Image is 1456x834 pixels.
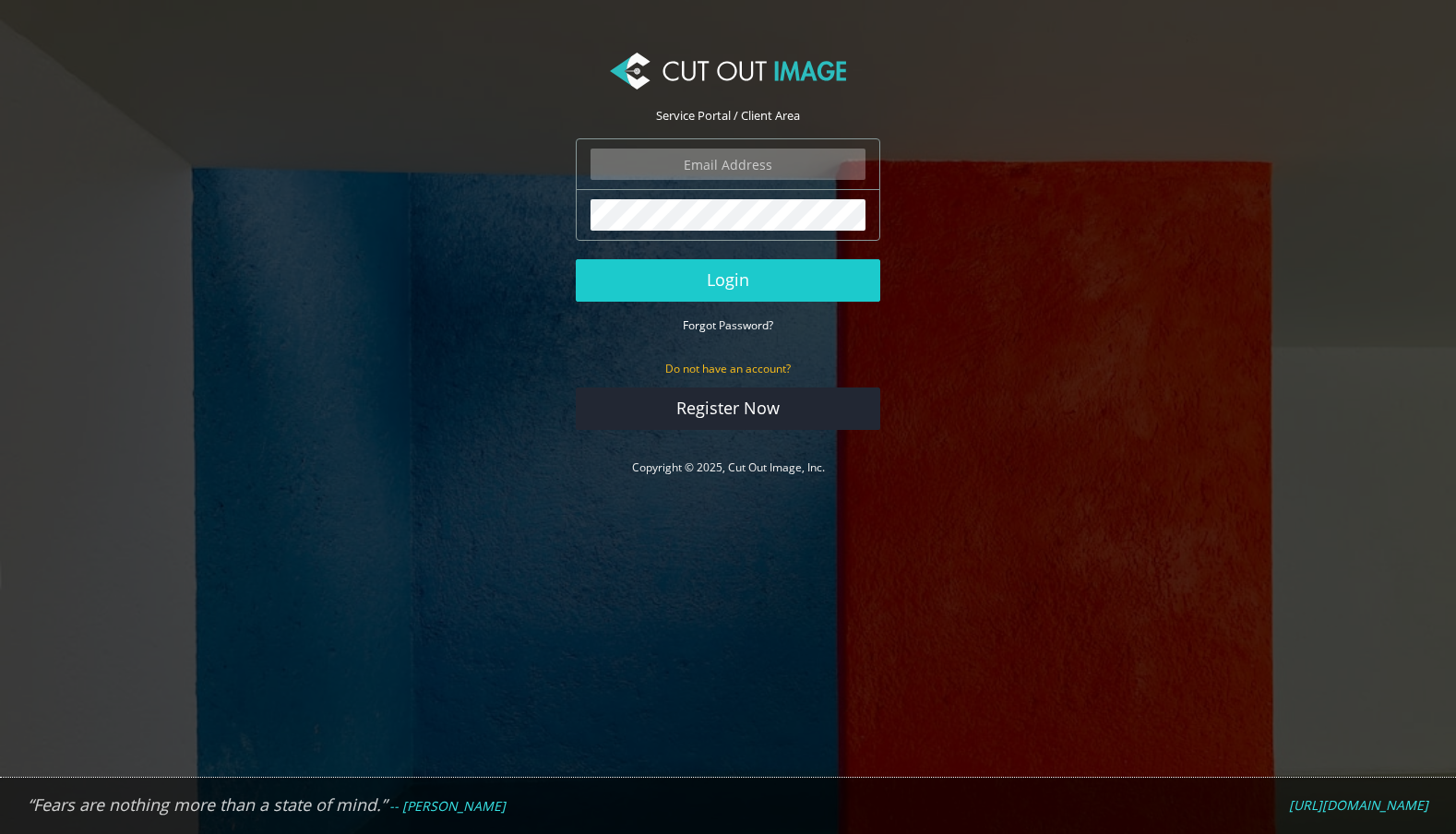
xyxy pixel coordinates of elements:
[632,459,825,475] a: Copyright © 2025, Cut Out Image, Inc.
[665,361,791,376] small: Do not have an account?
[389,797,506,815] em: -- [PERSON_NAME]
[28,793,387,816] em: “Fears are nothing more than a state of mind.”
[576,387,880,430] a: Register Now
[1289,796,1428,814] em: [URL][DOMAIN_NAME]
[656,107,800,124] span: Service Portal / Client Area
[576,259,880,302] button: Login
[591,149,865,180] input: Email Address
[1289,797,1428,814] a: [URL][DOMAIN_NAME]
[610,53,846,89] img: Cut Out Image
[683,316,773,333] a: Forgot Password?
[683,317,773,333] small: Forgot Password?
